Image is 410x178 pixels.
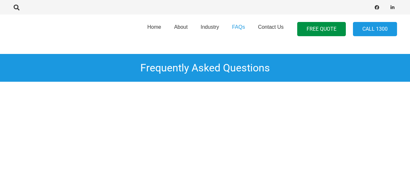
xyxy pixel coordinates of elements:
a: Search [10,5,23,10]
a: About [168,13,194,46]
a: FAQs [226,13,252,46]
span: Contact Us [258,24,284,30]
span: FAQs [232,24,245,30]
a: Contact Us [252,13,290,46]
a: pli_logotransparent [13,21,87,37]
span: Home [147,24,161,30]
a: Home [141,13,168,46]
span: About [174,24,188,30]
a: LinkedIn [388,3,397,12]
a: Industry [194,13,226,46]
a: Facebook [372,3,381,12]
span: Industry [201,24,219,30]
a: Call 1300 [353,22,397,37]
a: FREE QUOTE [297,22,346,37]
